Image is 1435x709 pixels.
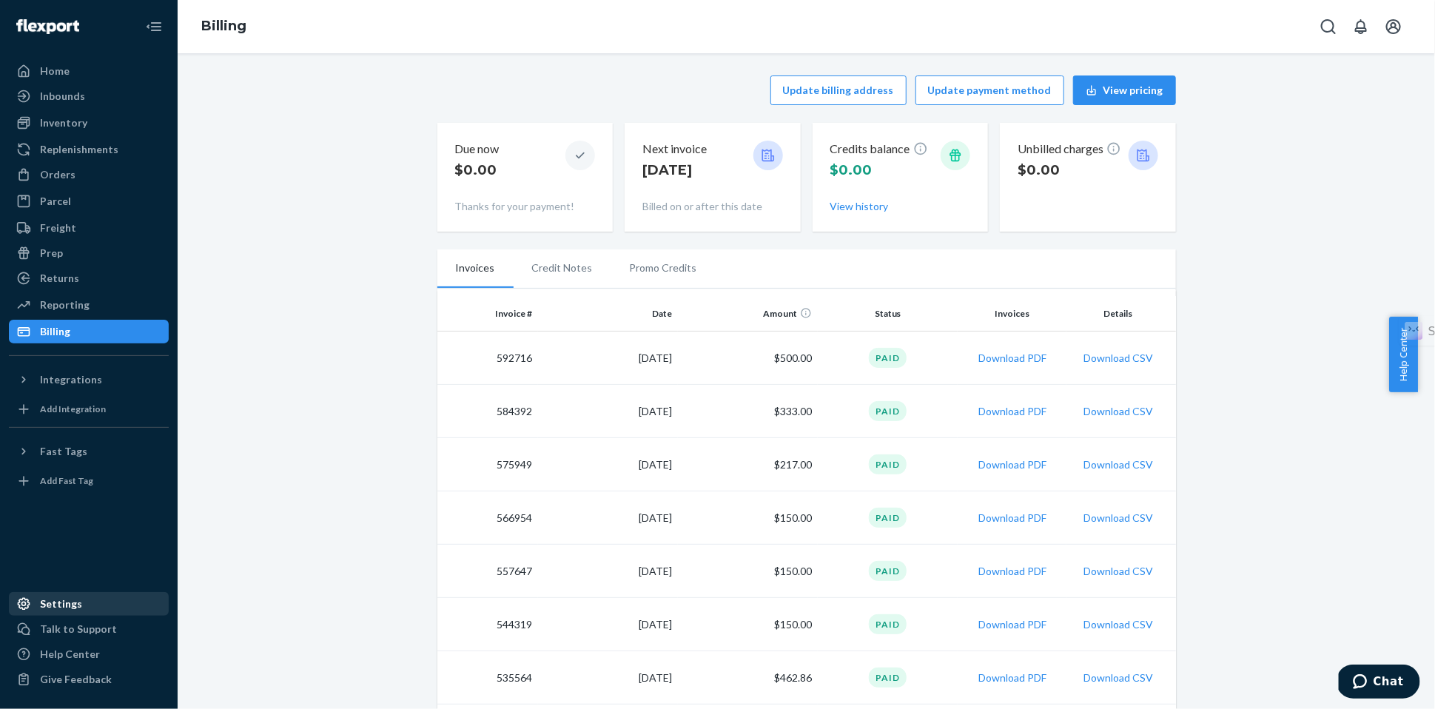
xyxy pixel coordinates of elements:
td: 557647 [437,545,539,598]
button: Download PDF [978,351,1046,366]
div: Orders [40,167,75,182]
th: Status [818,296,958,332]
p: Unbilled charges [1018,141,1121,158]
div: Prep [40,246,63,261]
iframe: Opens a widget where you can chat to one of our agents [1339,665,1420,702]
th: Invoice # [437,296,539,332]
td: $150.00 [678,598,818,651]
span: $0.00 [830,162,873,178]
div: Paid [869,454,907,474]
p: $0.00 [455,161,500,180]
td: 575949 [437,438,539,491]
a: Freight [9,216,169,240]
button: Give Feedback [9,668,169,691]
div: Paid [869,401,907,421]
a: Help Center [9,642,169,666]
a: Parcel [9,189,169,213]
th: Date [538,296,678,332]
button: Open Search Box [1314,12,1343,41]
div: Replenishments [40,142,118,157]
td: [DATE] [538,385,678,438]
div: Talk to Support [40,622,117,636]
th: Invoices [958,296,1066,332]
div: Paid [869,614,907,634]
a: Prep [9,241,169,265]
button: Download CSV [1083,671,1153,685]
button: View history [830,199,889,214]
a: Billing [9,320,169,343]
td: 584392 [437,385,539,438]
li: Credit Notes [514,249,611,286]
p: Due now [455,141,500,158]
div: Parcel [40,194,71,209]
td: $333.00 [678,385,818,438]
div: Paid [869,508,907,528]
td: $150.00 [678,491,818,545]
button: View pricing [1073,75,1176,105]
a: Replenishments [9,138,169,161]
button: Download PDF [978,457,1046,472]
img: Flexport logo [16,19,79,34]
li: Promo Credits [611,249,716,286]
div: Freight [40,221,76,235]
a: Add Fast Tag [9,469,169,493]
button: Download PDF [978,404,1046,419]
td: [DATE] [538,545,678,598]
a: Home [9,59,169,83]
td: 592716 [437,332,539,385]
div: Reporting [40,298,90,312]
div: Inbounds [40,89,85,104]
a: Settings [9,592,169,616]
p: Credits balance [830,141,928,158]
button: Download PDF [978,511,1046,525]
div: Home [40,64,70,78]
a: Billing [201,18,246,34]
td: 566954 [437,491,539,545]
td: $462.86 [678,651,818,705]
th: Amount [678,296,818,332]
div: Add Integration [40,403,106,415]
p: Next invoice [642,141,707,158]
p: Billed on or after this date [642,199,783,214]
a: Orders [9,163,169,187]
td: [DATE] [538,598,678,651]
th: Details [1066,296,1175,332]
button: Open notifications [1346,12,1376,41]
div: Give Feedback [40,672,112,687]
div: Billing [40,324,70,339]
button: Download CSV [1083,404,1153,419]
td: 535564 [437,651,539,705]
p: $0.00 [1018,161,1121,180]
a: Inventory [9,111,169,135]
button: Download CSV [1083,564,1153,579]
td: $217.00 [678,438,818,491]
a: Inbounds [9,84,169,108]
td: $500.00 [678,332,818,385]
td: 544319 [437,598,539,651]
ol: breadcrumbs [189,5,258,48]
button: Help Center [1389,317,1418,392]
td: [DATE] [538,491,678,545]
td: [DATE] [538,332,678,385]
div: Help Center [40,647,100,662]
a: Add Integration [9,397,169,421]
button: Download CSV [1083,617,1153,632]
a: Reporting [9,293,169,317]
td: [DATE] [538,651,678,705]
td: $150.00 [678,545,818,598]
button: Download CSV [1083,457,1153,472]
p: [DATE] [642,161,707,180]
div: Settings [40,597,82,611]
div: Paid [869,561,907,581]
div: Add Fast Tag [40,474,93,487]
button: Fast Tags [9,440,169,463]
button: Talk to Support [9,617,169,641]
button: Update payment method [915,75,1064,105]
button: Download CSV [1083,511,1153,525]
td: [DATE] [538,438,678,491]
button: Close Navigation [139,12,169,41]
button: Download PDF [978,564,1046,579]
div: Inventory [40,115,87,130]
